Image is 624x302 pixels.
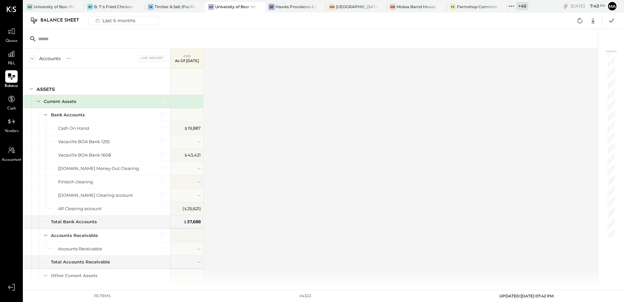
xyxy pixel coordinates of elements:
div: B. T.'s Fried Chicken [94,4,133,9]
div: MB [390,4,396,10]
div: Undeposited Funds [58,286,100,292]
div: Live Report [138,55,165,61]
div: Total Bank Accounts [51,219,97,225]
div: ASSETS [37,86,55,92]
button: Last 6 months [88,16,158,25]
div: Total Accounts Receivable [51,259,110,265]
div: Moksa Barrel House [397,4,436,9]
div: Hawks Provisions & Public House [275,4,316,9]
div: AP Clearing account [58,206,101,212]
div: Last 6 months [92,16,138,25]
div: copy link [562,3,569,9]
span: $ [184,126,188,131]
button: Ma [607,1,617,11]
span: P09 [183,54,191,59]
div: -- [197,286,201,292]
div: Current Assets [44,98,76,105]
div: HP [269,4,274,10]
span: $ [184,206,187,211]
span: Vendors [5,128,19,134]
div: Accounts [39,55,61,62]
div: v 4.32.3 [299,294,311,299]
div: Bank Accounts [51,112,85,118]
div: FC [450,4,456,10]
div: ( 25,621 ) [182,206,201,212]
div: 19,887 [184,125,201,131]
div: + 45 [516,2,528,10]
a: P&L [0,48,23,67]
div: -- [197,165,201,172]
div: Uo [208,4,214,10]
div: Fintech clearing [58,179,93,185]
span: Cash [7,106,16,112]
div: Other Current Assets [51,273,98,279]
p: As of [DATE] [175,59,199,63]
a: Accountant [0,144,23,163]
div: -- [197,192,201,198]
div: University of Beer Vacaville [215,4,256,9]
div: -- [197,139,201,145]
div: 43,421 [184,152,201,158]
span: UPDATED: [DATE] 07:42 PM [499,294,554,298]
span: Queue [6,38,18,44]
div: BT [87,4,93,10]
div: Cash On Hand [58,125,89,131]
div: [DOMAIN_NAME] Clearing account [58,192,133,198]
div: [DOMAIN_NAME] Money Out Clearing [58,165,139,172]
div: -- [197,246,201,252]
span: $ [184,152,188,158]
div: T& [148,4,154,10]
div: 115 items [94,294,111,299]
span: $ [183,219,187,224]
span: Accountant [2,157,22,163]
span: Balance [5,83,18,89]
a: Vendors [0,115,23,134]
div: Balance Sheet [40,15,86,26]
div: [DATE] [570,3,605,9]
div: Farmshop Commissary [457,4,497,9]
div: -- [197,179,201,185]
div: Uo [27,4,33,10]
div: Accounts Receivable [58,246,102,252]
a: Queue [0,25,23,44]
div: Timber & Salt (Pacific Dining CA1 LLC) [155,4,195,9]
div: Vacaville BOA Bank 1255 [58,139,110,145]
div: GW [329,4,335,10]
a: Cash [0,93,23,112]
div: University of Beer Roseville [34,4,74,9]
div: Accounts Receivable [51,232,98,239]
div: Vacaville BOA Bank 1608 [58,152,111,158]
a: Balance [0,70,23,89]
span: P&L [8,61,15,67]
div: [GEOGRAPHIC_DATA] [336,4,376,9]
div: 37,688 [183,219,201,225]
div: -- [197,259,201,265]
